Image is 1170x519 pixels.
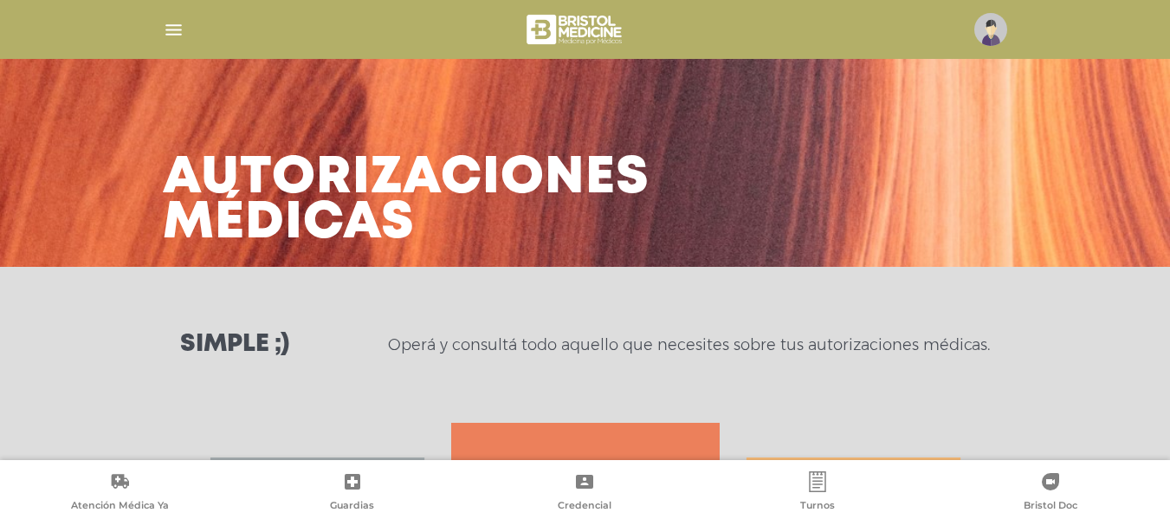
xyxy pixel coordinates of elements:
span: Atención Médica Ya [71,499,169,515]
span: Turnos [800,499,835,515]
a: Atención Médica Ya [3,471,236,516]
span: Bristol Doc [1024,499,1077,515]
img: Cober_menu-lines-white.svg [163,19,184,41]
a: Credencial [469,471,701,516]
a: Guardias [236,471,469,516]
a: Bristol Doc [934,471,1167,516]
h3: Simple ;) [180,333,289,357]
span: Guardias [330,499,374,515]
p: Operá y consultá todo aquello que necesites sobre tus autorizaciones médicas. [388,334,990,355]
a: Turnos [701,471,934,516]
h3: Autorizaciones médicas [163,156,650,246]
img: bristol-medicine-blanco.png [524,9,627,50]
img: profile-placeholder.svg [974,13,1007,46]
span: Credencial [558,499,611,515]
